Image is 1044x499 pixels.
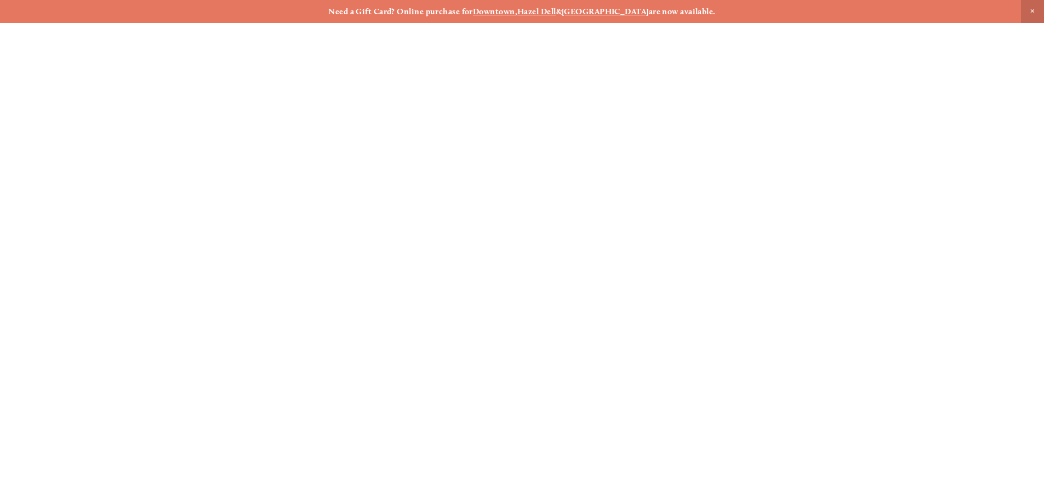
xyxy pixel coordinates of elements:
[328,7,473,16] strong: Need a Gift Card? Online purchase for
[556,7,562,16] strong: &
[649,7,716,16] strong: are now available.
[517,7,556,16] a: Hazel Dell
[473,7,515,16] a: Downtown
[562,7,649,16] a: [GEOGRAPHIC_DATA]
[515,7,517,16] strong: ,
